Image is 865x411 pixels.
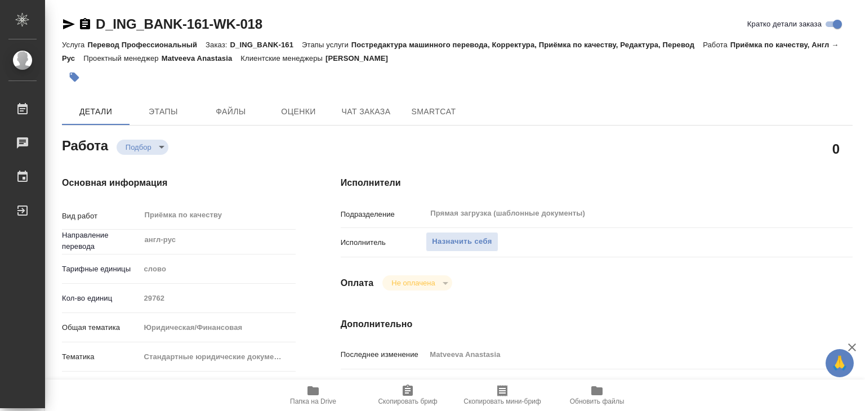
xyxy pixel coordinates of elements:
span: Кратко детали заказа [747,19,822,30]
span: 🙏 [830,351,849,375]
button: Скопировать ссылку [78,17,92,31]
button: 🙏 [826,349,854,377]
p: Matveeva Anastasia [162,54,241,62]
button: Обновить файлы [550,379,644,411]
p: D_ING_BANK-161 [230,41,302,49]
span: Этапы [136,105,190,119]
div: Подбор [382,275,452,291]
p: Тематика [62,351,140,363]
a: D_ING_BANK-161-WK-018 [96,16,262,32]
span: Скопировать бриф [378,397,437,405]
div: Юридическая/Финансовая [140,318,296,337]
span: Скопировать мини-бриф [463,397,541,405]
p: Последнее изменение [341,349,426,360]
p: Услуга [62,41,87,49]
h4: Исполнители [341,176,853,190]
h4: Основная информация [62,176,296,190]
p: Заказ: [206,41,230,49]
button: Добавить тэг [62,65,87,90]
p: Клиентские менеджеры [240,54,326,62]
h4: Дополнительно [341,318,853,331]
p: Проектный менеджер [83,54,161,62]
button: Скопировать бриф [360,379,455,411]
h2: 0 [832,139,840,158]
p: Подразделение [341,209,426,220]
span: SmartCat [407,105,461,119]
span: Файлы [204,105,258,119]
p: Постредактура машинного перевода, Корректура, Приёмка по качеству, Редактура, Перевод [351,41,703,49]
span: Оценки [271,105,326,119]
p: Тарифные единицы [62,263,140,275]
span: Назначить себя [432,235,492,248]
p: Кол-во единиц [62,293,140,304]
span: Обновить файлы [570,397,625,405]
p: Направление перевода [62,230,140,252]
button: Назначить себя [426,232,498,252]
h4: Оплата [341,276,374,290]
p: Перевод Профессиональный [87,41,206,49]
span: Чат заказа [339,105,393,119]
h2: Работа [62,135,108,155]
div: Подбор [117,140,168,155]
span: Детали [69,105,123,119]
p: Общая тематика [62,322,140,333]
p: Исполнитель [341,237,426,248]
div: слово [140,260,296,279]
button: Скопировать мини-бриф [455,379,550,411]
button: Не оплачена [388,278,438,288]
p: Этапы услуги [302,41,351,49]
span: Папка на Drive [290,397,336,405]
p: Работа [703,41,730,49]
button: Подбор [122,142,155,152]
input: Пустое поле [140,290,296,306]
p: [PERSON_NAME] [326,54,396,62]
button: Скопировать ссылку для ЯМессенджера [62,17,75,31]
div: Стандартные юридические документы, договоры, уставы [140,347,296,367]
button: Папка на Drive [266,379,360,411]
input: Пустое поле [426,346,810,363]
p: Вид работ [62,211,140,222]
